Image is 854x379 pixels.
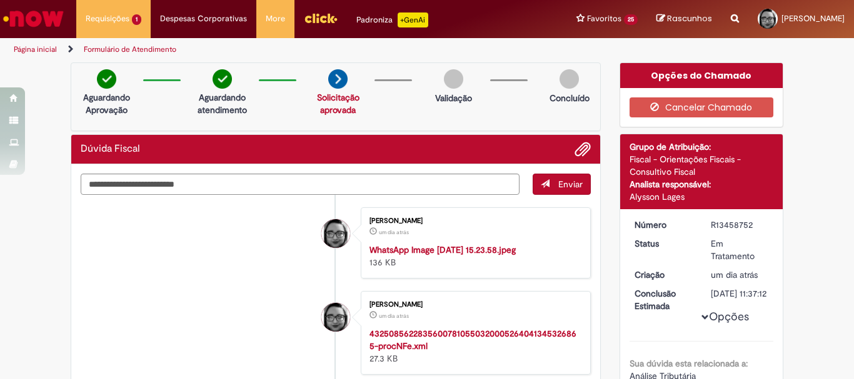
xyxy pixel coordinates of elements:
[630,140,774,153] div: Grupo de Atribuição:
[560,69,579,89] img: img-circle-grey.png
[369,327,578,365] div: 27.3 KB
[558,179,583,190] span: Enviar
[624,14,638,25] span: 25
[711,269,758,280] time: 28/08/2025 15:37:10
[328,69,348,89] img: arrow-next.png
[630,358,748,369] b: Sua dúvida esta relacionada a:
[369,244,578,268] div: 136 KB
[630,97,774,117] button: Cancelar Chamado
[625,268,702,281] dt: Criação
[76,91,137,116] p: Aguardando Aprovação
[321,219,350,248] div: Christiane Pires Martins De Lima
[550,92,590,104] p: Concluído
[369,217,578,225] div: [PERSON_NAME]
[711,269,758,280] span: um dia atrás
[14,44,57,54] a: Página inicial
[533,174,591,195] button: Enviar
[160,12,247,25] span: Despesas Corporativas
[97,69,116,89] img: check-circle-green.png
[435,92,472,104] p: Validação
[1,6,66,31] img: ServiceNow
[656,13,712,25] a: Rascunhos
[266,12,285,25] span: More
[444,69,463,89] img: img-circle-grey.png
[620,63,783,88] div: Opções do Chamado
[304,9,338,27] img: click_logo_yellow_360x200.png
[84,44,176,54] a: Formulário de Atendimento
[317,92,359,116] a: Solicitação aprovada
[630,178,774,190] div: Analista responsável:
[379,312,409,320] time: 28/08/2025 15:36:20
[356,12,428,27] div: Padroniza
[630,153,774,178] div: Fiscal - Orientações Fiscais - Consultivo Fiscal
[625,219,702,231] dt: Número
[132,14,141,25] span: 1
[321,303,350,332] div: Christiane Pires Martins De Lima
[711,237,769,262] div: Em Tratamento
[711,287,769,300] div: [DATE] 11:37:12
[379,229,409,236] time: 28/08/2025 15:36:58
[781,13,845,24] span: [PERSON_NAME]
[213,69,232,89] img: check-circle-green.png
[369,301,578,308] div: [PERSON_NAME]
[625,287,702,312] dt: Conclusão Estimada
[81,174,520,195] textarea: Digite sua mensagem aqui...
[711,268,769,281] div: 28/08/2025 15:37:10
[630,190,774,203] div: Alysson Lages
[379,229,409,236] span: um dia atrás
[81,144,140,155] h2: Dúvida Fiscal Histórico de tíquete
[398,12,428,27] p: +GenAi
[192,91,253,116] p: Aguardando atendimento
[625,237,702,250] dt: Status
[86,12,129,25] span: Requisições
[711,219,769,231] div: R13458752
[587,12,621,25] span: Favoritos
[9,38,560,61] ul: Trilhas de página
[369,244,516,255] a: WhatsApp Image [DATE] 15.23.58.jpeg
[575,141,591,157] button: Adicionar anexos
[369,328,576,352] a: 43250856228356007810550320005264041345326865-procNFe.xml
[379,312,409,320] span: um dia atrás
[667,12,712,24] span: Rascunhos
